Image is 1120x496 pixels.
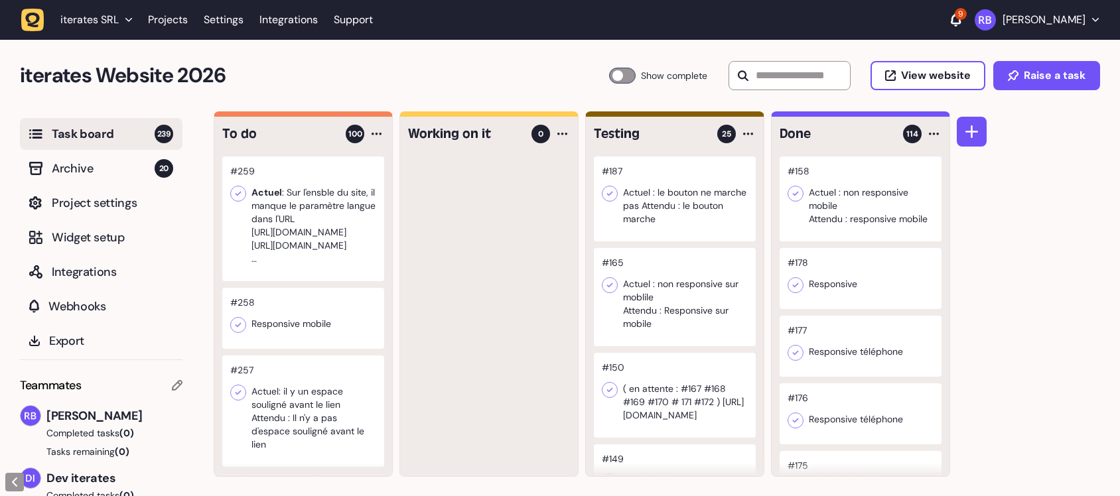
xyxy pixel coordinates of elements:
[204,8,244,32] a: Settings
[408,125,522,143] h4: Working on it
[115,446,129,458] span: (0)
[901,70,971,81] span: View website
[46,406,182,425] span: [PERSON_NAME]
[871,61,985,90] button: View website
[348,128,362,140] span: 100
[52,159,155,178] span: Archive
[20,118,182,150] button: Task board239
[21,468,40,488] img: Dev iterates
[20,445,182,458] button: Tasks remaining(0)
[906,128,918,140] span: 114
[1003,13,1085,27] p: [PERSON_NAME]
[46,469,182,487] span: Dev iterates
[52,194,173,212] span: Project settings
[20,153,182,184] button: Archive20
[993,61,1100,90] button: Raise a task
[20,376,82,395] span: Teammates
[52,228,173,247] span: Widget setup
[20,187,182,219] button: Project settings
[49,332,173,350] span: Export
[259,8,318,32] a: Integrations
[52,263,173,281] span: Integrations
[52,125,155,143] span: Task board
[20,426,172,440] button: Completed tasks(0)
[20,290,182,322] button: Webhooks
[20,60,609,92] h2: iterates Website 2026
[21,406,40,426] img: Rodolphe Balay
[334,13,373,27] a: Support
[21,8,140,32] button: iterates SRL
[119,427,134,439] span: (0)
[48,297,173,316] span: Webhooks
[722,128,731,140] span: 25
[975,9,1099,31] button: [PERSON_NAME]
[955,8,967,20] div: 9
[20,325,182,357] button: Export
[641,68,707,84] span: Show complete
[148,8,188,32] a: Projects
[780,125,894,143] h4: Done
[594,125,708,143] h4: Testing
[1024,70,1085,81] span: Raise a task
[222,125,336,143] h4: To do
[60,13,119,27] span: iterates SRL
[20,256,182,288] button: Integrations
[155,159,173,178] span: 20
[975,9,996,31] img: Rodolphe Balay
[538,128,543,140] span: 0
[20,221,182,253] button: Widget setup
[155,125,173,143] span: 239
